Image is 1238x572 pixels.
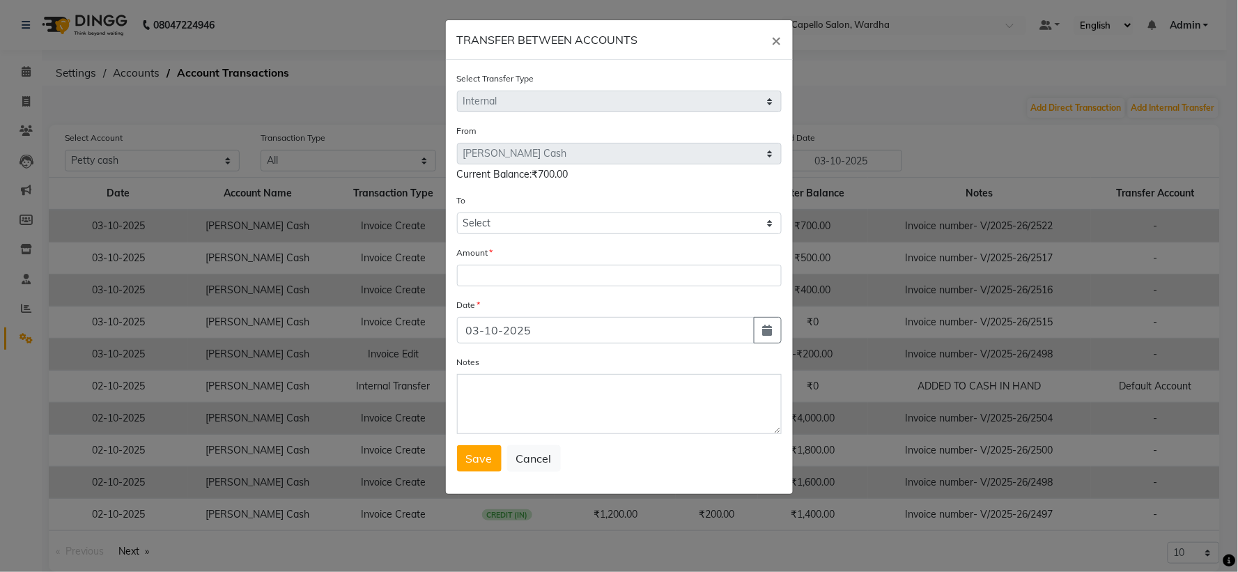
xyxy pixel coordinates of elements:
[466,451,493,465] span: Save
[457,72,534,85] label: Select Transfer Type
[761,20,793,59] button: Close
[457,168,568,180] span: Current Balance:₹700.00
[772,29,782,50] span: ×
[457,194,466,207] label: To
[457,445,502,472] button: Save
[457,356,480,369] label: Notes
[457,247,493,259] label: Amount
[457,299,481,311] label: Date
[457,31,638,48] h6: TRANSFER BETWEEN ACCOUNTS
[457,125,477,137] label: From
[507,445,561,472] button: Cancel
